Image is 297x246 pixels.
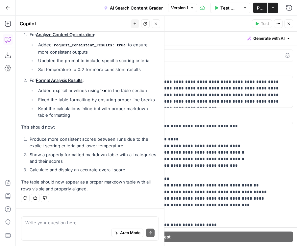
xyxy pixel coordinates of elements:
[111,229,143,237] button: Auto Mode
[28,151,159,164] li: Show a properly formatted markdown table with all categories and their scores
[110,5,163,11] span: AI Search Content Grader
[261,21,269,27] span: Test
[37,57,159,64] li: Updated the prompt to include specific scoring criteria
[21,179,159,192] p: The table should now appear as a proper markdown table with all rows visible and properly aligned.
[28,136,159,149] li: Produce more consistent scores between runs due to the explicit scoring criteria and lower temper...
[210,3,240,13] button: Test Workflow
[168,4,197,12] button: Version 1
[100,3,167,13] button: AI Search Content Grader
[37,41,159,55] li: Added to ensure more consistent outputs
[20,20,129,27] div: Copilot
[220,5,236,11] span: Test Workflow
[253,36,285,41] span: Generate with AI
[245,34,293,43] button: Generate with AI
[30,31,159,38] p: For :
[28,166,159,173] li: Calculate and display an accurate overall score
[37,96,159,103] li: Fixed the table formatting by ensuring proper line breaks
[120,230,140,236] span: Auto Mode
[21,124,159,131] p: This should now:
[171,5,188,11] span: Version 1
[30,77,159,84] p: For :
[36,78,82,83] a: Format Analysis Results
[36,32,94,37] a: Analyze Content Optimization
[37,87,159,94] li: Added explicit newlines using in the table section
[252,19,272,28] button: Test
[37,105,159,118] li: Kept the calculations inline but with proper markdown table formatting
[257,5,263,11] span: Publish
[37,66,159,73] li: Set temperature to 0.2 for more consistent results
[52,43,128,47] code: request_consistent_results: true
[99,89,108,93] code: \n
[253,3,267,13] button: Publish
